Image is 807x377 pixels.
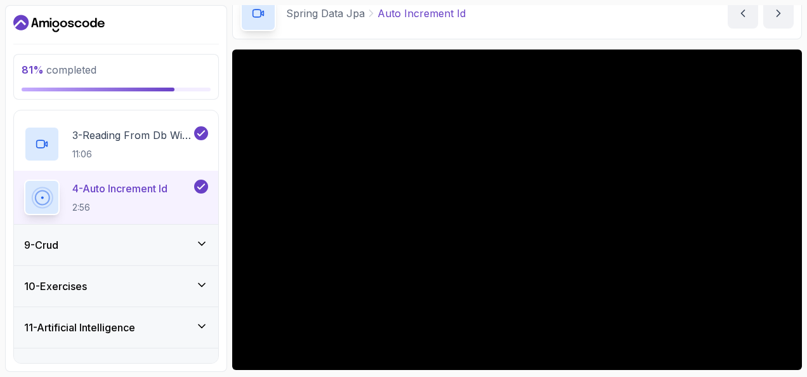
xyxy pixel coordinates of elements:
[377,6,466,21] p: Auto Increment Id
[13,13,105,34] a: Dashboard
[232,50,802,370] iframe: 4 - Auto Increment Id
[24,320,135,335] h3: 11 - Artificial Intelligence
[24,126,208,162] button: 3-Reading From Db With Findall()11:06
[22,63,96,76] span: completed
[14,266,218,307] button: 10-Exercises
[72,148,192,161] p: 11:06
[286,6,365,21] p: Spring Data Jpa
[72,128,192,143] p: 3 - Reading From Db With Findall()
[24,180,208,215] button: 4-Auto Increment Id2:56
[72,201,167,214] p: 2:56
[22,63,44,76] span: 81 %
[14,225,218,265] button: 9-Crud
[24,361,67,376] h3: 12 - Outro
[72,181,167,196] p: 4 - Auto Increment Id
[24,237,58,253] h3: 9 - Crud
[14,307,218,348] button: 11-Artificial Intelligence
[24,279,87,294] h3: 10 - Exercises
